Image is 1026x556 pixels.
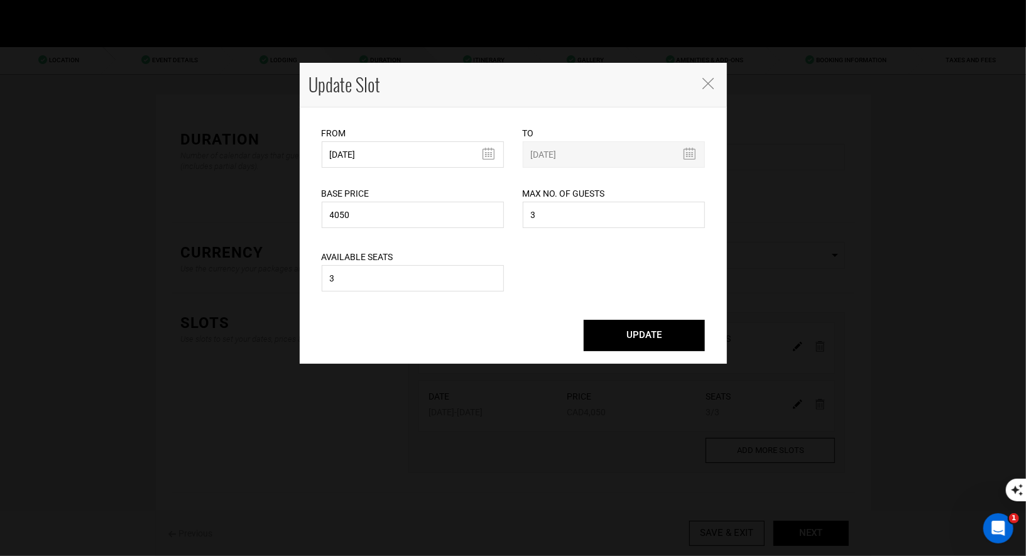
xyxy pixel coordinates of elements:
[702,76,714,89] button: Close
[309,72,689,97] h4: Update Slot
[523,127,534,139] label: To
[322,187,369,200] label: Base Price
[584,320,705,351] button: UPDATE
[322,127,346,139] label: From
[523,202,705,228] input: No. of guests
[322,202,504,228] input: Price
[322,251,393,263] label: Available Seats
[523,187,605,200] label: Max No. of Guests
[322,265,504,292] input: Available Seats
[322,141,504,168] input: Select Start Date
[983,513,1013,543] iframe: Intercom live chat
